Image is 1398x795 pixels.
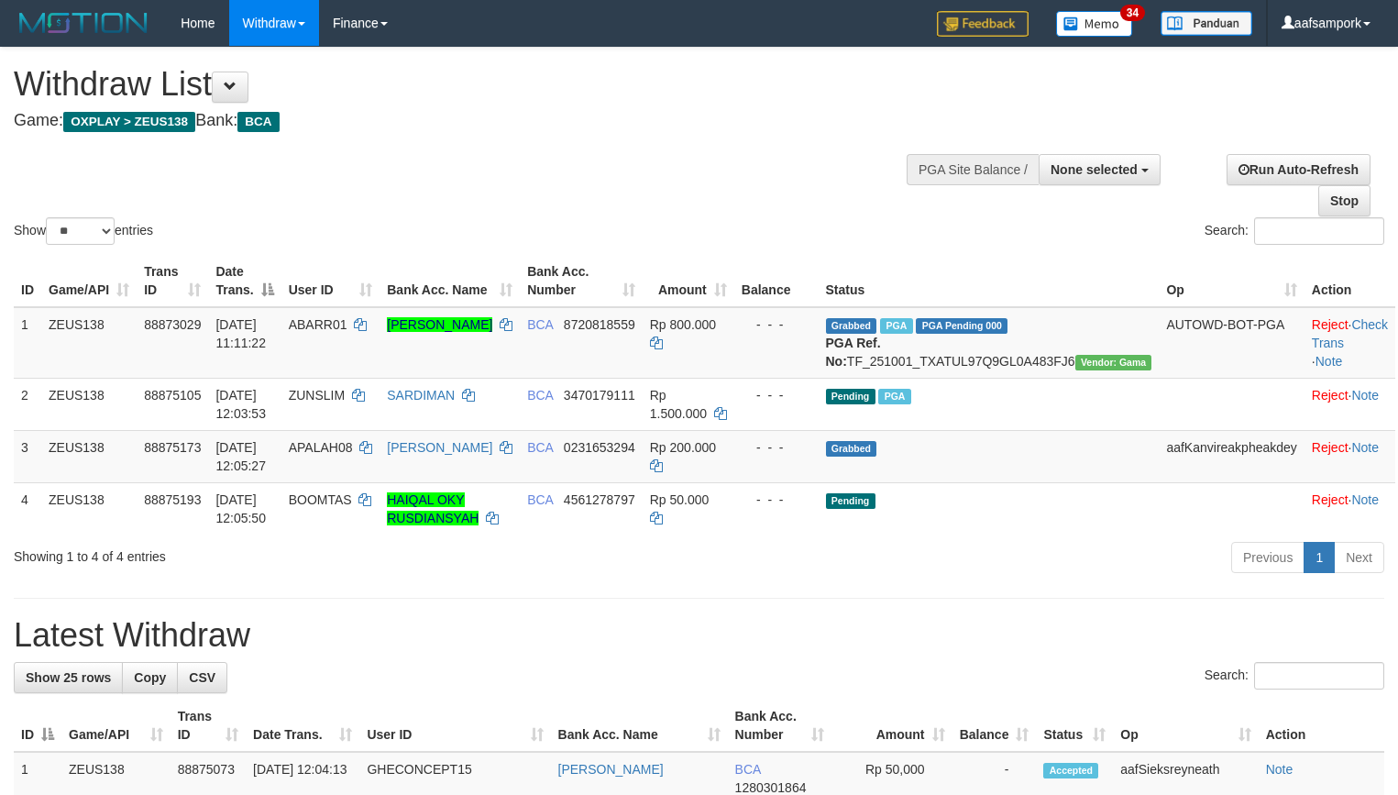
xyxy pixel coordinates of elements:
[189,670,215,685] span: CSV
[14,482,41,535] td: 4
[527,317,553,332] span: BCA
[63,112,195,132] span: OXPLAY > ZEUS138
[41,378,137,430] td: ZEUS138
[527,440,553,455] span: BCA
[387,492,479,525] a: HAIQAL OKY RUSDIANSYAH
[728,700,831,752] th: Bank Acc. Number: activate to sort column ascending
[880,318,912,334] span: Marked by aafnoeunsreypich
[14,662,123,693] a: Show 25 rows
[826,441,877,457] span: Grabbed
[144,492,201,507] span: 88875193
[1159,430,1304,482] td: aafKanvireakpheakdey
[14,9,153,37] img: MOTION_logo.png
[819,307,1160,379] td: TF_251001_TXATUL97Q9GL0A483FJ6
[144,440,201,455] span: 88875173
[14,378,41,430] td: 2
[237,112,279,132] span: BCA
[643,255,734,307] th: Amount: activate to sort column ascending
[1254,662,1384,690] input: Search:
[387,440,492,455] a: [PERSON_NAME]
[1231,542,1304,573] a: Previous
[1351,492,1379,507] a: Note
[14,66,914,103] h1: Withdraw List
[520,255,643,307] th: Bank Acc. Number: activate to sort column ascending
[742,315,811,334] div: - - -
[1159,255,1304,307] th: Op: activate to sort column ascending
[137,255,208,307] th: Trans ID: activate to sort column ascending
[1304,378,1395,430] td: ·
[831,700,952,752] th: Amount: activate to sort column ascending
[1113,700,1258,752] th: Op: activate to sort column ascending
[564,388,635,403] span: Copy 3470179111 to clipboard
[14,255,41,307] th: ID
[742,386,811,404] div: - - -
[742,438,811,457] div: - - -
[177,662,227,693] a: CSV
[41,430,137,482] td: ZEUS138
[1334,542,1384,573] a: Next
[878,389,910,404] span: Marked by aafpengsreynich
[1304,307,1395,379] td: · ·
[735,762,761,777] span: BCA
[564,317,635,332] span: Copy 8720818559 to clipboard
[14,700,61,752] th: ID: activate to sort column descending
[826,493,875,509] span: Pending
[1205,217,1384,245] label: Search:
[819,255,1160,307] th: Status
[1161,11,1252,36] img: panduan.png
[246,700,359,752] th: Date Trans.: activate to sort column ascending
[650,317,716,332] span: Rp 800.000
[1259,700,1384,752] th: Action
[564,492,635,507] span: Copy 4561278797 to clipboard
[551,700,728,752] th: Bank Acc. Name: activate to sort column ascending
[289,388,345,403] span: ZUNSLIM
[1051,162,1138,177] span: None selected
[14,617,1384,654] h1: Latest Withdraw
[1312,440,1348,455] a: Reject
[952,700,1037,752] th: Balance: activate to sort column ascending
[122,662,178,693] a: Copy
[387,388,455,403] a: SARDIMAN
[1304,430,1395,482] td: ·
[1304,255,1395,307] th: Action
[734,255,819,307] th: Balance
[14,430,41,482] td: 3
[1315,354,1343,369] a: Note
[1351,440,1379,455] a: Note
[171,700,246,752] th: Trans ID: activate to sort column ascending
[1312,492,1348,507] a: Reject
[26,670,111,685] span: Show 25 rows
[1205,662,1384,690] label: Search:
[735,780,807,795] span: Copy 1280301864 to clipboard
[1039,154,1161,185] button: None selected
[289,440,353,455] span: APALAH08
[907,154,1039,185] div: PGA Site Balance /
[14,112,914,130] h4: Game: Bank:
[134,670,166,685] span: Copy
[46,217,115,245] select: Showentries
[564,440,635,455] span: Copy 0231653294 to clipboard
[1351,388,1379,403] a: Note
[1312,388,1348,403] a: Reject
[215,440,266,473] span: [DATE] 12:05:27
[208,255,281,307] th: Date Trans.: activate to sort column descending
[14,217,153,245] label: Show entries
[1266,762,1293,777] a: Note
[1056,11,1133,37] img: Button%20Memo.svg
[1304,542,1335,573] a: 1
[289,317,347,332] span: ABARR01
[1159,307,1304,379] td: AUTOWD-BOT-PGA
[215,317,266,350] span: [DATE] 11:11:22
[1227,154,1370,185] a: Run Auto-Refresh
[61,700,171,752] th: Game/API: activate to sort column ascending
[14,540,568,566] div: Showing 1 to 4 of 4 entries
[558,762,664,777] a: [PERSON_NAME]
[650,440,716,455] span: Rp 200.000
[742,491,811,509] div: - - -
[144,317,201,332] span: 88873029
[1312,317,1388,350] a: Check Trans
[527,388,553,403] span: BCA
[215,388,266,421] span: [DATE] 12:03:53
[937,11,1029,37] img: Feedback.jpg
[826,318,877,334] span: Grabbed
